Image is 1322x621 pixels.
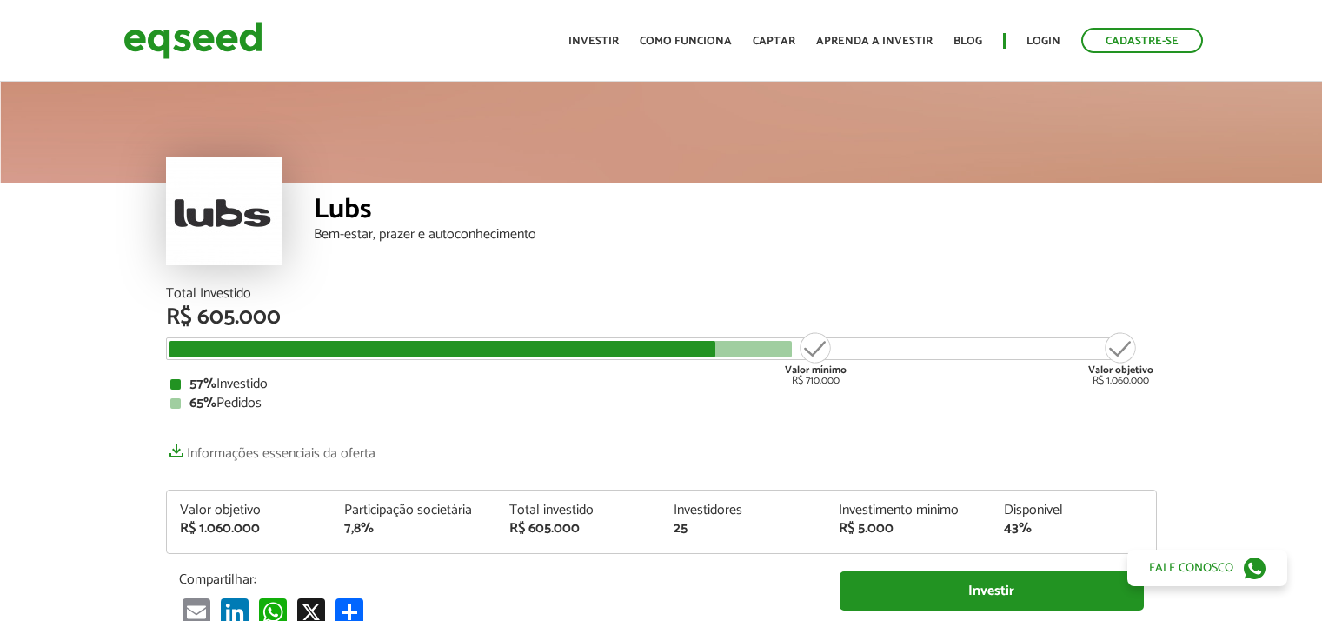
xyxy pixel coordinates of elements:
div: Investimento mínimo [839,504,978,517]
img: EqSeed [123,17,262,63]
strong: Valor mínimo [785,362,847,378]
div: Disponível [1004,504,1143,517]
div: R$ 1.060.000 [180,522,319,536]
a: Como funciona [640,36,732,47]
strong: 57% [189,372,216,396]
a: Blog [953,36,982,47]
a: Fale conosco [1127,550,1287,586]
a: Captar [753,36,795,47]
div: Total investido [509,504,648,517]
a: Informações essenciais da oferta [166,437,375,461]
a: Login [1026,36,1060,47]
div: 43% [1004,522,1143,536]
div: R$ 710.000 [783,331,848,386]
div: Lubs [314,196,1157,228]
div: R$ 605.000 [509,522,648,536]
p: Compartilhar: [179,571,814,588]
div: R$ 5.000 [839,522,978,536]
div: Bem-estar, prazer e autoconhecimento [314,228,1157,242]
a: Investir [840,571,1144,611]
strong: Valor objetivo [1088,362,1153,378]
div: Pedidos [170,397,1153,411]
div: Total Investido [166,287,1157,301]
a: Aprenda a investir [816,36,933,47]
div: Investidores [674,504,813,517]
strong: 65% [189,391,216,415]
div: Participação societária [344,504,483,517]
div: Valor objetivo [180,504,319,517]
a: Investir [568,36,619,47]
div: Investido [170,377,1153,391]
div: 7,8% [344,522,483,536]
div: R$ 1.060.000 [1088,331,1153,386]
a: Cadastre-se [1081,28,1203,53]
div: 25 [674,522,813,536]
div: R$ 605.000 [166,306,1157,329]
